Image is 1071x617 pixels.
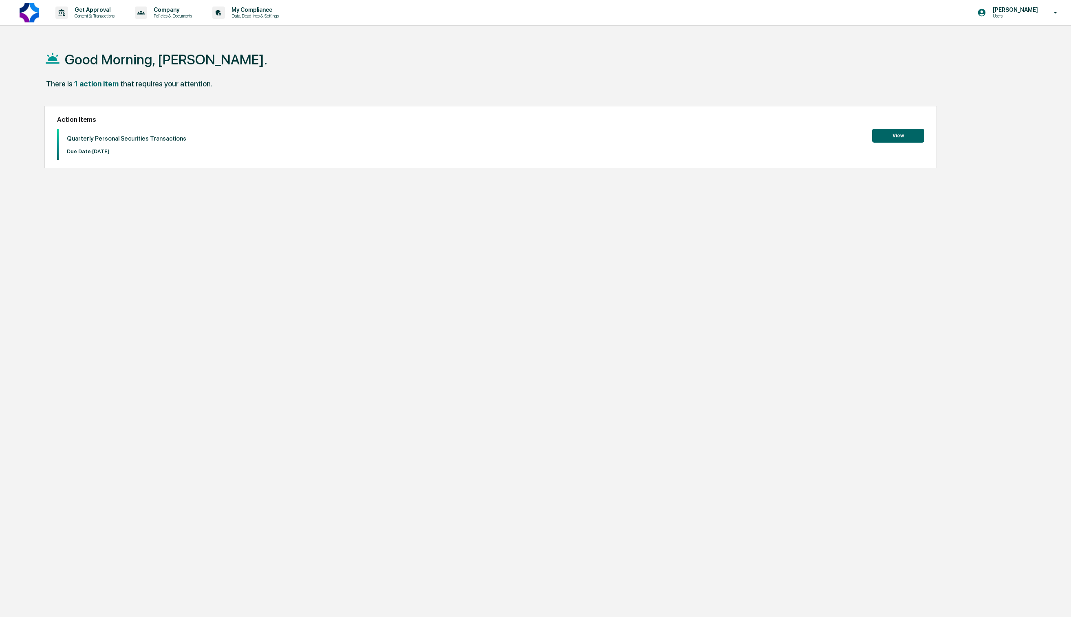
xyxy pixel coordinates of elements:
p: [PERSON_NAME] [986,7,1042,13]
h1: Good Morning, [PERSON_NAME]. [65,51,267,68]
p: Users [986,13,1042,19]
p: Due Date: [DATE] [67,148,186,154]
div: that requires your attention. [120,79,212,88]
h2: Action Items [57,116,925,123]
p: Policies & Documents [147,13,196,19]
div: 1 action item [74,79,119,88]
a: View [872,131,924,139]
div: There is [46,79,73,88]
p: Content & Transactions [68,13,119,19]
img: logo [20,3,39,22]
p: Quarterly Personal Securities Transactions [67,135,186,142]
p: My Compliance [225,7,283,13]
button: View [872,129,924,143]
p: Company [147,7,196,13]
p: Get Approval [68,7,119,13]
p: Data, Deadlines & Settings [225,13,283,19]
